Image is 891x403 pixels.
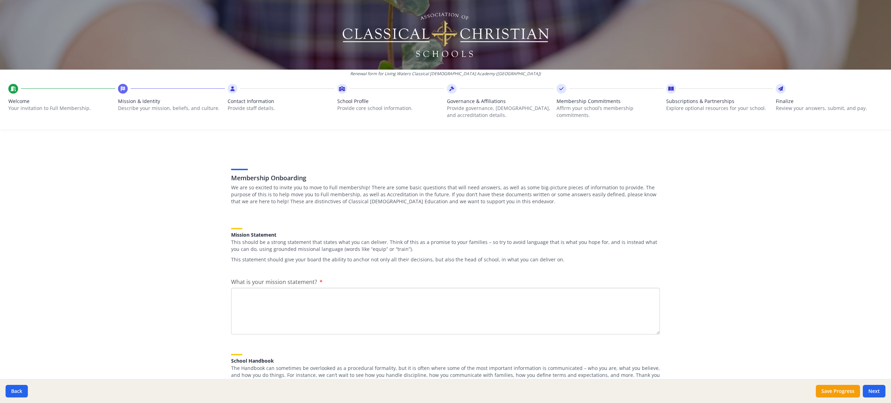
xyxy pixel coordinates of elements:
p: This should be a strong statement that states what you can deliver. Think of this as a promise to... [231,239,660,253]
span: Membership Commitments [557,98,663,105]
button: Back [6,385,28,397]
p: We are so excited to invite you to move to Full membership! There are some basic questions that w... [231,184,660,205]
p: The Handbook can sometimes be overlooked as a procedural formality, but it is often where some of... [231,365,660,386]
p: Describe your mission, beliefs, and culture. [118,105,225,112]
p: Your invitation to Full Membership. [8,105,115,112]
p: Affirm your school’s membership commitments. [557,105,663,119]
span: Welcome [8,98,115,105]
button: Save Progress [816,385,860,397]
button: Next [863,385,885,397]
p: Provide core school information. [337,105,444,112]
h5: Mission Statement [231,232,660,237]
span: School Profile [337,98,444,105]
p: Explore optional resources for your school. [666,105,773,112]
p: Provide governance, [DEMOGRAPHIC_DATA], and accreditation details. [447,105,554,119]
span: Subscriptions & Partnerships [666,98,773,105]
span: Mission & Identity [118,98,225,105]
img: Logo [341,10,550,59]
h3: Membership Onboarding [231,173,660,183]
span: What is your mission statement? [231,278,317,286]
h5: School Handbook [231,358,660,363]
span: Contact Information [228,98,334,105]
p: Provide staff details. [228,105,334,112]
p: Review your answers, submit, and pay. [776,105,883,112]
p: This statement should give your board the ability to anchor not only all their decisions, but als... [231,256,660,263]
span: Finalize [776,98,883,105]
span: Governance & Affiliations [447,98,554,105]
